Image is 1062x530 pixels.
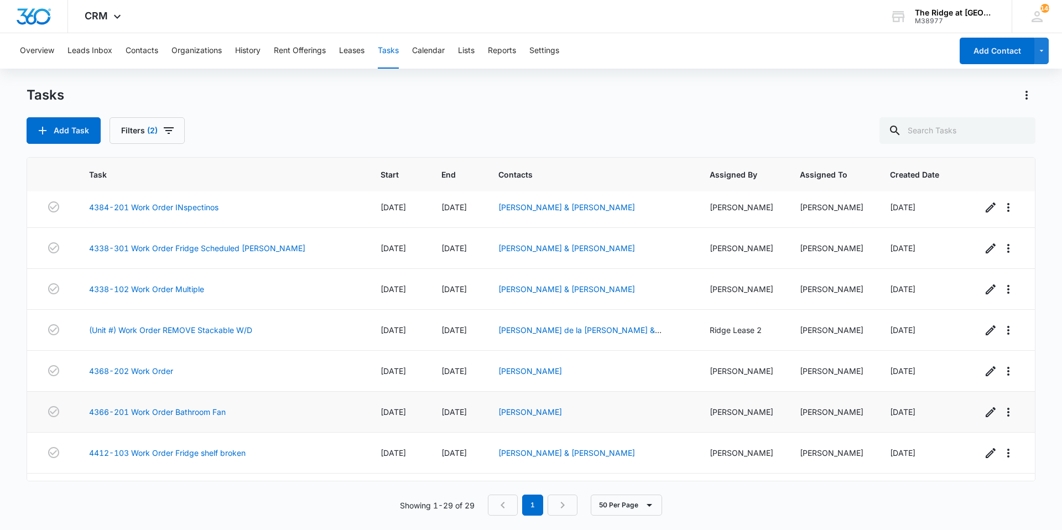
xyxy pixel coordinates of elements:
span: Contacts [498,169,667,180]
a: 4412-103 Work Order Fridge shelf broken [89,447,246,459]
div: account name [915,8,996,17]
a: [PERSON_NAME] & [PERSON_NAME] [498,202,635,212]
button: 50 Per Page [591,495,662,516]
button: Lists [458,33,475,69]
span: Task [89,169,338,180]
button: Leases [339,33,365,69]
span: Assigned By [710,169,757,180]
span: [DATE] [441,448,467,458]
button: Rent Offerings [274,33,326,69]
em: 1 [522,495,543,516]
span: [DATE] [441,366,467,376]
a: [PERSON_NAME] & [PERSON_NAME] [498,448,635,458]
div: account id [915,17,996,25]
span: [DATE] [381,284,406,294]
div: [PERSON_NAME] [800,283,863,295]
span: Created Date [890,169,939,180]
div: [PERSON_NAME] [710,283,773,295]
span: [DATE] [381,366,406,376]
span: [DATE] [441,407,467,417]
nav: Pagination [488,495,577,516]
button: Overview [20,33,54,69]
a: 4368-202 Work Order [89,365,173,377]
span: 145 [1040,4,1049,13]
div: Ridge Lease 2 [710,324,773,336]
span: [DATE] [381,243,406,253]
span: Start [381,169,399,180]
a: 4338-102 Work Order Multiple [89,283,204,295]
div: [PERSON_NAME] [710,365,773,377]
input: Search Tasks [879,117,1035,144]
div: [PERSON_NAME] [800,365,863,377]
p: Showing 1-29 of 29 [400,500,475,511]
a: 4366-201 Work Order Bathroom Fan [89,406,226,418]
a: 4384-201 Work Order INspectinos [89,201,218,213]
button: Leads Inbox [67,33,112,69]
button: Tasks [378,33,399,69]
span: [DATE] [441,202,467,212]
a: [PERSON_NAME] & [PERSON_NAME] [498,243,635,253]
span: [DATE] [441,325,467,335]
div: [PERSON_NAME] [710,406,773,418]
a: (Unit #) Work Order REMOVE Stackable W/D [89,324,252,336]
span: [DATE] [381,448,406,458]
button: Calendar [412,33,445,69]
a: [PERSON_NAME] de la [PERSON_NAME] & [PERSON_NAME] [498,325,662,346]
button: Reports [488,33,516,69]
button: Settings [529,33,559,69]
button: History [235,33,261,69]
button: Filters(2) [110,117,185,144]
button: Add Contact [960,38,1034,64]
a: [PERSON_NAME] [498,366,562,376]
span: [DATE] [381,202,406,212]
button: Actions [1018,86,1035,104]
span: [DATE] [441,284,467,294]
a: 4338-301 Work Order Fridge Scheduled [PERSON_NAME] [89,242,305,254]
div: [PERSON_NAME] [800,447,863,459]
span: [DATE] [381,407,406,417]
span: [DATE] [890,366,915,376]
div: [PERSON_NAME] [710,447,773,459]
button: Add Task [27,117,101,144]
a: [PERSON_NAME] [498,407,562,417]
h1: Tasks [27,87,64,103]
span: Assigned To [800,169,847,180]
span: [DATE] [890,284,915,294]
div: [PERSON_NAME] [710,242,773,254]
span: End [441,169,456,180]
button: Contacts [126,33,158,69]
a: [PERSON_NAME] & [PERSON_NAME] [498,284,635,294]
span: [DATE] [890,243,915,253]
span: [DATE] [890,448,915,458]
div: [PERSON_NAME] [800,324,863,336]
span: [DATE] [381,325,406,335]
div: [PERSON_NAME] [800,242,863,254]
span: [DATE] [890,325,915,335]
span: (2) [147,127,158,134]
span: [DATE] [890,407,915,417]
div: [PERSON_NAME] [800,406,863,418]
div: [PERSON_NAME] [800,201,863,213]
span: CRM [85,10,108,22]
div: [PERSON_NAME] [710,201,773,213]
div: notifications count [1040,4,1049,13]
span: [DATE] [890,202,915,212]
span: [DATE] [441,243,467,253]
button: Organizations [171,33,222,69]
